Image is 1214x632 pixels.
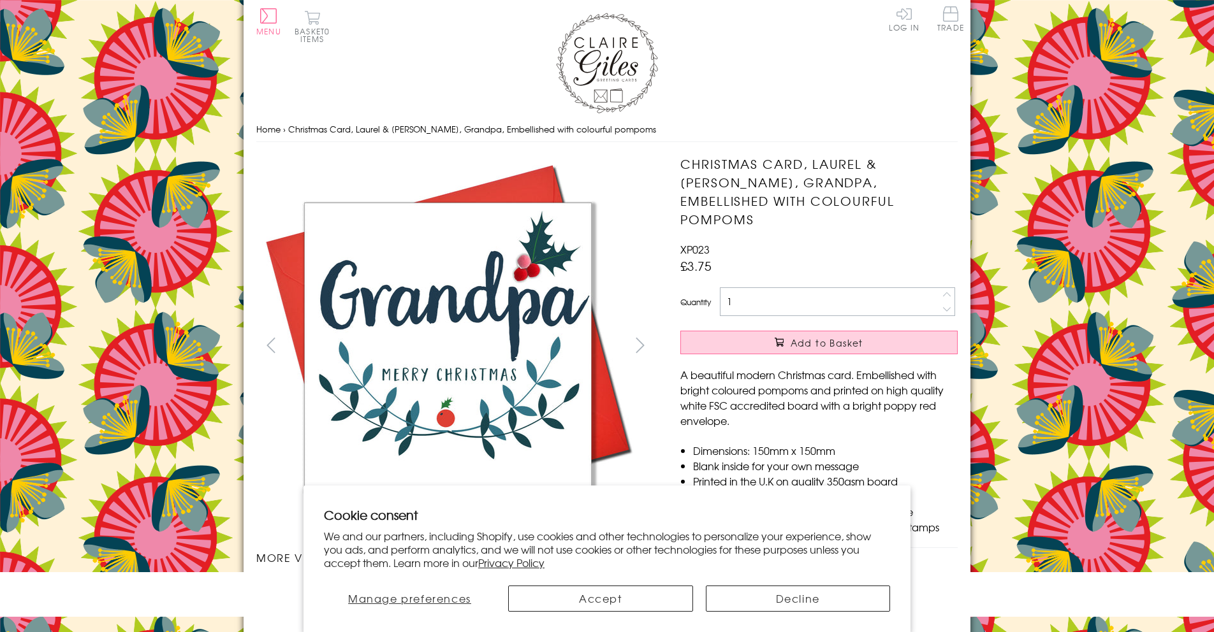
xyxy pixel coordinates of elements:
[937,6,964,34] a: Trade
[324,506,890,524] h2: Cookie consent
[508,585,693,612] button: Accept
[348,591,471,606] span: Manage preferences
[680,155,958,228] h1: Christmas Card, Laurel & [PERSON_NAME], Grandpa, Embellished with colourful pompoms
[680,367,958,428] p: A beautiful modern Christmas card. Embellished with bright coloured pompoms and printed on high q...
[324,529,890,569] p: We and our partners, including Shopify, use cookies and other technologies to personalize your ex...
[693,458,958,473] li: Blank inside for your own message
[256,331,285,359] button: prev
[300,25,330,45] span: 0 items
[256,25,281,37] span: Menu
[283,123,286,135] span: ›
[556,13,658,113] img: Claire Giles Greetings Cards
[256,123,281,135] a: Home
[706,585,891,612] button: Decline
[295,10,330,43] button: Basket0 items
[655,155,1037,537] img: Christmas Card, Laurel & Holly, Grandpa, Embellished with colourful pompoms
[680,331,958,354] button: Add to Basket
[693,473,958,489] li: Printed in the U.K on quality 350gsm board
[256,117,958,143] nav: breadcrumbs
[288,123,656,135] span: Christmas Card, Laurel & [PERSON_NAME], Grandpa, Embellished with colourful pompoms
[889,6,919,31] a: Log In
[478,555,545,570] a: Privacy Policy
[626,331,655,359] button: next
[693,443,958,458] li: Dimensions: 150mm x 150mm
[256,8,281,35] button: Menu
[256,550,655,565] h3: More views
[680,257,712,275] span: £3.75
[791,336,863,349] span: Add to Basket
[256,155,639,537] img: Christmas Card, Laurel & Holly, Grandpa, Embellished with colourful pompoms
[680,241,710,257] span: XP023
[324,585,495,612] button: Manage preferences
[937,6,964,31] span: Trade
[680,296,711,308] label: Quantity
